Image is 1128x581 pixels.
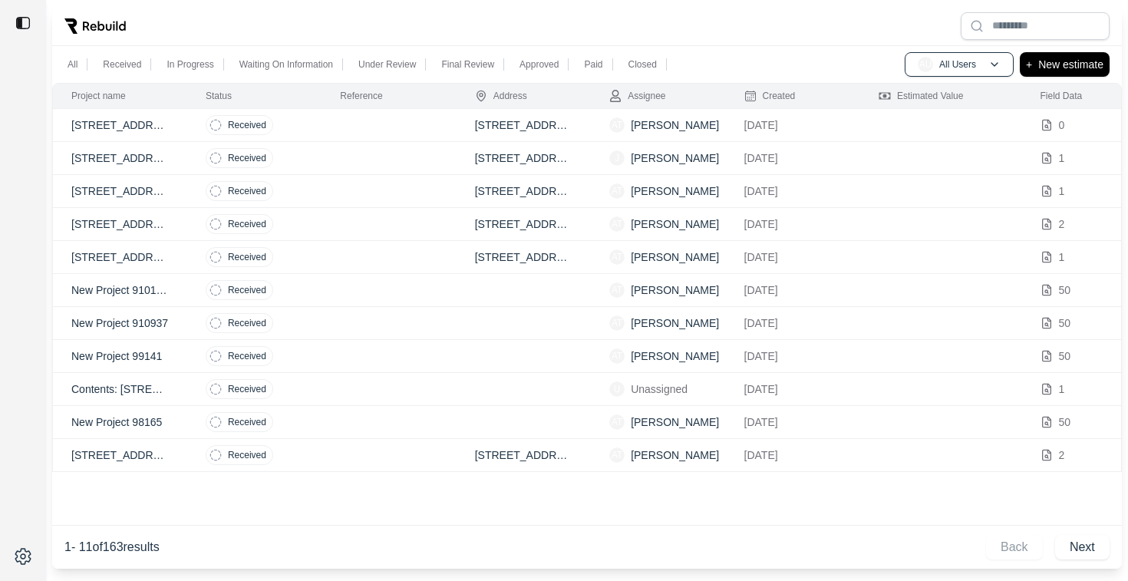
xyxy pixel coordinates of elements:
p: Paid [584,58,602,71]
div: Assignee [609,90,665,102]
img: Rebuild [64,18,126,34]
span: AT [609,216,625,232]
p: Received [103,58,141,71]
p: [PERSON_NAME] [631,282,719,298]
p: [STREET_ADDRESS][US_STATE][US_STATE]. [71,183,169,199]
p: [PERSON_NAME] [631,348,719,364]
span: AT [609,117,625,133]
p: 1 [1059,249,1065,265]
img: toggle sidebar [15,15,31,31]
p: Received [228,317,266,329]
td: [STREET_ADDRESS][US_STATE] [457,208,591,241]
p: Received [228,119,266,131]
p: + [1026,55,1032,74]
p: [DATE] [744,282,842,298]
p: [PERSON_NAME] [631,315,719,331]
p: [DATE] [744,183,842,199]
p: 1 [1059,150,1065,166]
button: Next [1055,535,1110,560]
p: [PERSON_NAME] [631,414,719,430]
span: AT [609,315,625,331]
p: 50 [1059,414,1071,430]
p: [PERSON_NAME] [631,216,719,232]
p: [PERSON_NAME] [631,117,719,133]
p: Closed [628,58,657,71]
p: Received [228,449,266,461]
span: AT [609,447,625,463]
p: [DATE] [744,150,842,166]
div: Estimated Value [879,90,964,102]
p: [PERSON_NAME] [631,183,719,199]
td: [STREET_ADDRESS][US_STATE] [457,241,591,274]
span: U [609,381,625,397]
p: Unassigned [631,381,688,397]
span: AT [609,282,625,298]
button: AUAll Users [905,52,1014,77]
p: Waiting On Information [239,58,333,71]
p: [PERSON_NAME] [631,150,719,166]
p: All Users [939,58,976,71]
p: 1 - 11 of 163 results [64,538,160,556]
p: [DATE] [744,381,842,397]
p: Final Review [441,58,494,71]
div: Reference [340,90,382,102]
td: [STREET_ADDRESS][US_STATE] [457,109,591,142]
p: All [68,58,78,71]
div: Address [475,90,527,102]
p: [DATE] [744,315,842,331]
p: [STREET_ADDRESS]. [71,150,169,166]
p: 1 [1059,183,1065,199]
p: Received [228,383,266,395]
p: 50 [1059,348,1071,364]
div: Status [206,90,232,102]
span: AT [609,414,625,430]
p: New Project 910937 [71,315,169,331]
span: AU [918,57,933,72]
p: 2 [1059,216,1065,232]
p: [STREET_ADDRESS][US_STATE][US_STATE]. [71,249,169,265]
p: [DATE] [744,249,842,265]
td: [STREET_ADDRESS] [457,142,591,175]
div: Created [744,90,796,102]
p: [STREET_ADDRESS][US_STATE][US_STATE] - [GEOGRAPHIC_DATA] [71,447,169,463]
button: +New estimate [1020,52,1110,77]
p: New Project 99141 [71,348,169,364]
p: New estimate [1038,55,1103,74]
p: [PERSON_NAME] [631,249,719,265]
p: [PERSON_NAME] [631,447,719,463]
p: Received [228,350,266,362]
td: [STREET_ADDRESS][US_STATE] [457,439,591,472]
p: New Project 98165 [71,414,169,430]
div: Project name [71,90,126,102]
p: 0 [1059,117,1065,133]
span: AT [609,348,625,364]
p: [DATE] [744,117,842,133]
p: In Progress [167,58,213,71]
p: [STREET_ADDRESS][US_STATE][US_STATE]. [71,117,169,133]
p: Received [228,251,266,263]
p: Received [228,152,266,164]
p: 50 [1059,315,1071,331]
p: [DATE] [744,348,842,364]
span: AT [609,183,625,199]
p: Received [228,284,266,296]
p: Received [228,218,266,230]
p: Contents: [STREET_ADDRESS] [71,381,169,397]
p: 50 [1059,282,1071,298]
p: Received [228,416,266,428]
p: [STREET_ADDRESS][US_STATE][US_STATE]. - Recon [71,216,169,232]
p: 2 [1059,447,1065,463]
div: Field Data [1041,90,1083,102]
p: [DATE] [744,447,842,463]
td: [STREET_ADDRESS][US_STATE] [457,175,591,208]
p: Under Review [358,58,416,71]
p: 1 [1059,381,1065,397]
p: [DATE] [744,414,842,430]
span: J [609,150,625,166]
p: [DATE] [744,216,842,232]
span: AT [609,249,625,265]
p: New Project 9101018 [71,282,169,298]
p: Received [228,185,266,197]
p: Approved [519,58,559,71]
